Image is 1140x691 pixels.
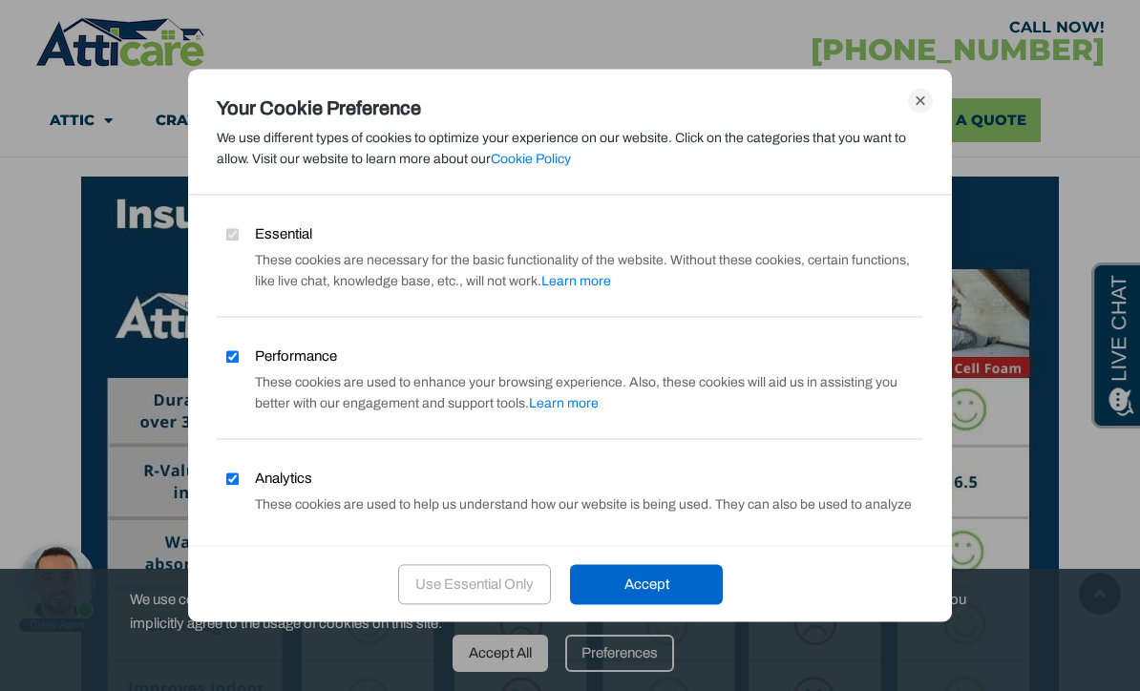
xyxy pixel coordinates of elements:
div: Need help? Chat with us now! [10,6,86,82]
input: Analytics [226,472,239,485]
span: Performance [255,345,337,366]
span: Essential [255,223,312,244]
div: These cookies are used to help us understand how our website is being used. They can also be used... [217,494,923,557]
div: We use different types of cookies to optimize your experience on our website. Click on the catego... [217,128,923,170]
div: Use Essential Only [398,564,551,604]
a: Cookie Policy [491,152,571,166]
span: Learn more [541,274,611,288]
div: Online Agent [10,80,86,94]
div: These cookies are necessary for the basic functionality of the website. Without these cookies, ce... [217,250,923,292]
span: Learn more [529,396,599,410]
input: Essential [226,228,239,241]
span: Opens a chat window [47,15,154,39]
div: These cookies are used to enhance your browsing experience. Also, these cookies will aid us in as... [217,372,923,414]
div: Your Cookie Preference [217,97,923,118]
div: Accept [570,564,723,604]
span: Analytics [255,468,312,489]
input: Performance [226,350,239,363]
